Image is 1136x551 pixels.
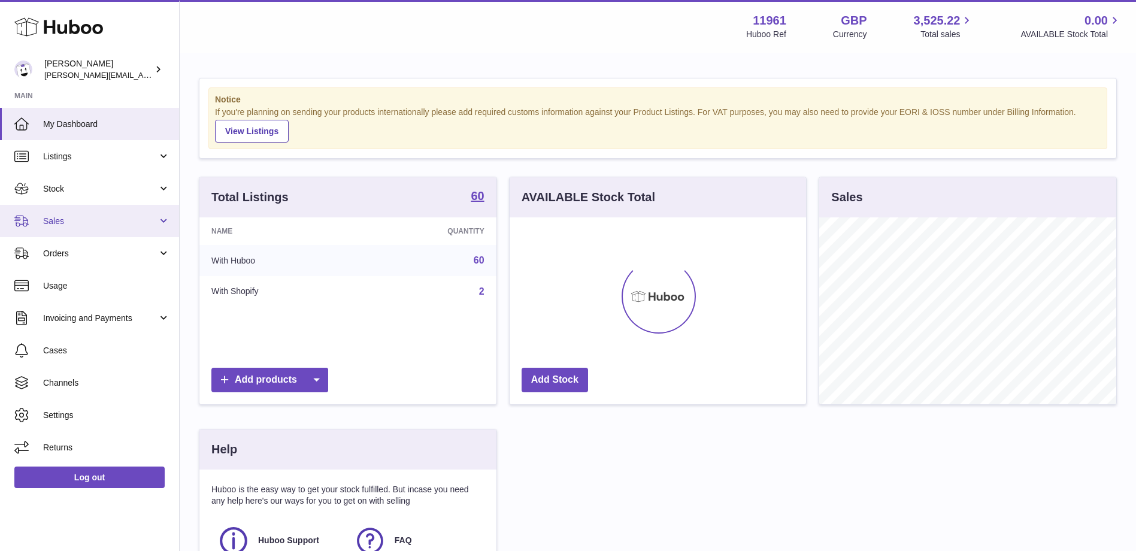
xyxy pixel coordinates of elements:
strong: Notice [215,94,1101,105]
div: If you're planning on sending your products internationally please add required customs informati... [215,107,1101,143]
a: 0.00 AVAILABLE Stock Total [1020,13,1122,40]
div: Currency [833,29,867,40]
a: 2 [479,286,484,296]
a: 60 [471,190,484,204]
span: Orders [43,248,157,259]
h3: Sales [831,189,862,205]
a: View Listings [215,120,289,143]
span: FAQ [395,535,412,546]
strong: GBP [841,13,867,29]
div: Huboo Ref [746,29,786,40]
span: Listings [43,151,157,162]
span: Channels [43,377,170,389]
th: Name [199,217,359,245]
img: raghav@transformative.in [14,60,32,78]
span: Sales [43,216,157,227]
h3: Total Listings [211,189,289,205]
span: Settings [43,410,170,421]
span: My Dashboard [43,119,170,130]
a: Add products [211,368,328,392]
span: Cases [43,345,170,356]
span: Returns [43,442,170,453]
div: [PERSON_NAME] [44,58,152,81]
a: Log out [14,467,165,488]
td: With Huboo [199,245,359,276]
span: [PERSON_NAME][EMAIL_ADDRESS][DOMAIN_NAME] [44,70,240,80]
span: Invoicing and Payments [43,313,157,324]
strong: 11961 [753,13,786,29]
span: 0.00 [1084,13,1108,29]
p: Huboo is the easy way to get your stock fulfilled. But incase you need any help here's our ways f... [211,484,484,507]
span: 3,525.22 [914,13,961,29]
th: Quantity [359,217,496,245]
a: Add Stock [522,368,588,392]
td: With Shopify [199,276,359,307]
span: Total sales [920,29,974,40]
span: Stock [43,183,157,195]
span: Huboo Support [258,535,319,546]
strong: 60 [471,190,484,202]
h3: Help [211,441,237,458]
span: AVAILABLE Stock Total [1020,29,1122,40]
h3: AVAILABLE Stock Total [522,189,655,205]
a: 3,525.22 Total sales [914,13,974,40]
span: Usage [43,280,170,292]
a: 60 [474,255,484,265]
